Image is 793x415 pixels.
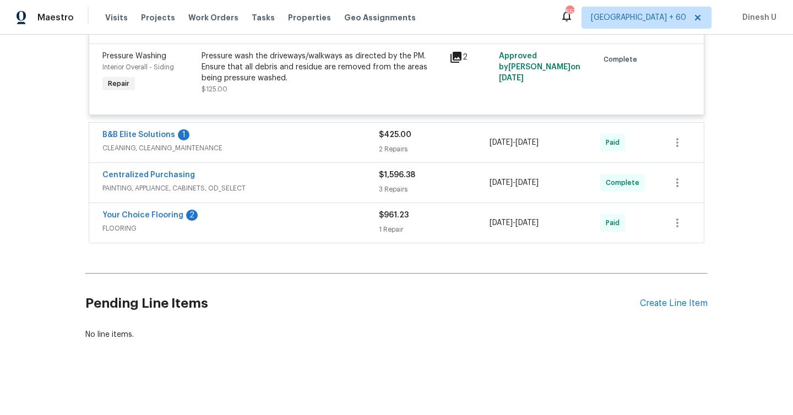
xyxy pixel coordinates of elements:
div: 1 Repair [379,224,490,235]
div: Pressure wash the driveways/walkways as directed by the PM. Ensure that all debris and residue ar... [202,51,443,84]
div: 2 [186,210,198,221]
h2: Pending Line Items [85,278,640,329]
span: [DATE] [515,179,539,187]
div: Create Line Item [640,298,708,309]
div: 1 [178,129,189,140]
div: 2 Repairs [379,144,490,155]
span: Geo Assignments [344,12,416,23]
span: Pressure Washing [102,52,166,60]
span: Complete [606,177,644,188]
span: [GEOGRAPHIC_DATA] + 60 [591,12,686,23]
span: [DATE] [490,219,513,227]
div: 3 Repairs [379,184,490,195]
span: PAINTING, APPLIANCE, CABINETS, OD_SELECT [102,183,379,194]
div: No line items. [85,329,708,340]
span: [DATE] [515,219,539,227]
span: Maestro [37,12,74,23]
span: $125.00 [202,86,227,92]
span: Approved by [PERSON_NAME] on [499,52,580,82]
span: Complete [604,54,642,65]
span: [DATE] [490,139,513,146]
span: Interior Overall - Siding [102,64,174,70]
span: - [490,177,539,188]
span: - [490,217,539,228]
span: CLEANING, CLEANING_MAINTENANCE [102,143,379,154]
span: Tasks [252,14,275,21]
span: Visits [105,12,128,23]
span: Projects [141,12,175,23]
div: 553 [566,7,573,18]
a: B&B Elite Solutions [102,131,175,139]
span: [DATE] [499,74,524,82]
span: - [490,137,539,148]
span: Paid [606,137,624,148]
span: Repair [104,78,134,89]
span: $1,596.38 [379,171,415,179]
span: [DATE] [515,139,539,146]
span: [DATE] [490,179,513,187]
a: Centralized Purchasing [102,171,195,179]
span: Dinesh U [738,12,776,23]
a: Your Choice Flooring [102,211,183,219]
span: $961.23 [379,211,409,219]
span: $425.00 [379,131,411,139]
span: Properties [288,12,331,23]
span: Paid [606,217,624,228]
span: FLOORING [102,223,379,234]
span: Work Orders [188,12,238,23]
div: 2 [449,51,492,64]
